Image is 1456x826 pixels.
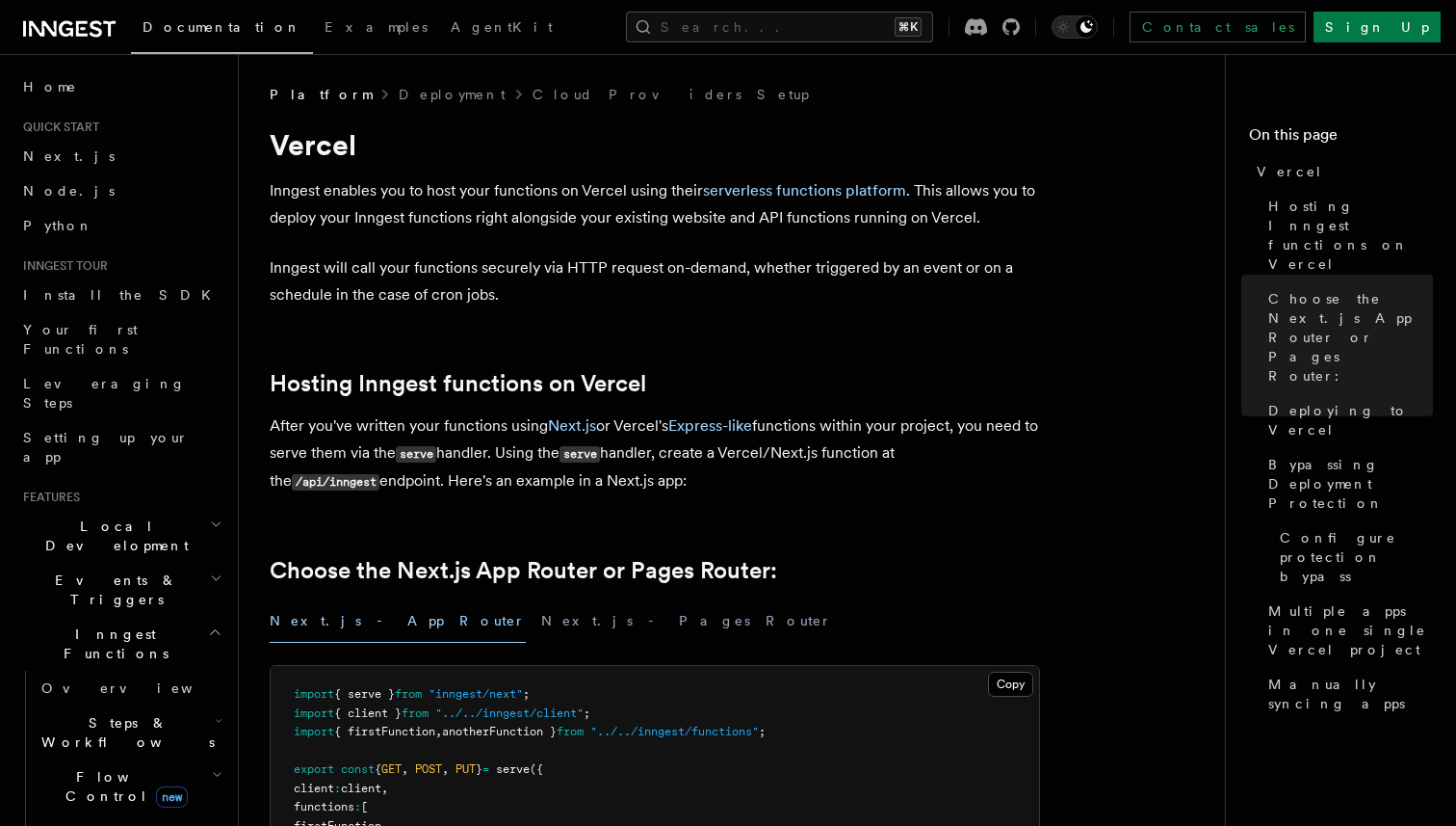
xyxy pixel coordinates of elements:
span: "../../inngest/client" [435,706,584,720]
span: Examples [325,19,428,35]
span: : [354,800,361,813]
button: Next.js - App Router [270,600,526,643]
a: Manually syncing apps [1261,667,1433,721]
a: Deployment [399,85,506,104]
span: Platform [270,85,372,104]
a: Sign Up [1313,12,1441,42]
span: ; [523,687,530,701]
span: import [294,687,334,701]
h4: On this page [1249,123,1433,154]
span: } [476,762,482,776]
button: Search...⌘K [626,12,933,42]
span: Events & Triggers [15,571,210,609]
span: { serve } [334,687,395,701]
a: Next.js [548,416,596,435]
span: const [341,762,375,776]
span: "inngest/next" [429,687,523,701]
button: Steps & Workflows [34,706,226,759]
span: AgentKit [451,19,553,35]
button: Flow Controlnew [34,759,226,813]
span: Home [23,77,77,96]
span: , [442,762,449,776]
a: Your first Functions [15,312,226,366]
span: POST [415,762,442,776]
button: Events & Triggers [15,563,226,617]
a: Multiple apps in one single Vercel project [1261,594,1433,667]
span: anotherFunction } [442,725,557,738]
span: Flow Control [34,767,212,806]
span: serve [496,762,530,776]
a: Documentation [131,6,313,54]
span: Vercel [1257,162,1323,181]
a: Overview [34,671,226,706]
span: Features [15,490,80,505]
span: GET [381,762,402,776]
button: Copy [988,672,1033,697]
span: export [294,762,334,776]
span: { client } [334,706,402,720]
span: = [482,762,489,776]
span: Configure protection bypass [1280,528,1433,586]
span: Inngest Functions [15,625,208,663]
a: Setting up your app [15,420,226,474]
a: Install the SDK [15,278,226,312]
span: { firstFunction [334,725,435,738]
code: serve [396,446,436,463]
a: Choose the Next.js App Router or Pages Router: [270,557,777,584]
span: Documentation [143,19,301,35]
span: { [375,762,381,776]
a: Hosting Inngest functions on Vercel [270,370,646,397]
kbd: ⌘K [895,17,922,37]
p: Inngest enables you to host your functions on Vercel using their . This allows you to deploy your... [270,177,1040,231]
span: new [156,786,188,808]
span: PUT [455,762,476,776]
span: Node.js [23,183,115,199]
span: Overview [41,680,240,696]
span: Multiple apps in one single Vercel project [1268,601,1433,659]
a: Python [15,208,226,243]
span: Steps & Workflows [34,713,215,752]
a: Node.js [15,173,226,208]
a: Leveraging Steps [15,366,226,420]
button: Next.js - Pages Router [541,600,832,643]
button: Local Development [15,509,226,563]
span: functions [294,800,354,813]
code: serve [559,446,600,463]
span: [ [361,800,368,813]
a: Hosting Inngest functions on Vercel [1261,189,1433,281]
span: "../../inngest/functions" [590,725,759,738]
button: Inngest Functions [15,617,226,671]
p: Inngest will call your functions securely via HTTP request on-demand, whether triggered by an eve... [270,254,1040,308]
span: Next.js [23,148,115,164]
a: Choose the Next.js App Router or Pages Router: [1261,281,1433,393]
h1: Vercel [270,127,1040,162]
span: Choose the Next.js App Router or Pages Router: [1268,289,1433,386]
span: Your first Functions [23,322,138,357]
span: ({ [530,762,543,776]
span: Hosting Inngest functions on Vercel [1268,197,1433,274]
a: Contact sales [1130,12,1306,42]
span: ; [584,706,590,720]
a: Examples [313,6,439,52]
span: Setting up your app [23,430,189,465]
span: Deploying to Vercel [1268,401,1433,440]
span: Bypassing Deployment Protection [1268,455,1433,513]
a: Next.js [15,139,226,173]
a: serverless functions platform [703,181,906,200]
p: After you've written your functions using or Vercel's functions within your project, you need to ... [270,413,1040,495]
span: ; [759,725,766,738]
a: Deploying to Vercel [1261,393,1433,447]
button: Toggle dark mode [1052,15,1098,39]
span: from [395,687,422,701]
span: import [294,706,334,720]
a: Express-like [668,416,752,435]
span: , [435,725,442,738]
span: Inngest tour [15,258,108,274]
span: Quick start [15,120,99,135]
span: from [402,706,429,720]
a: Cloud Providers Setup [533,85,809,104]
span: Install the SDK [23,287,222,303]
span: Python [23,218,93,233]
span: : [334,782,341,795]
span: import [294,725,334,738]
